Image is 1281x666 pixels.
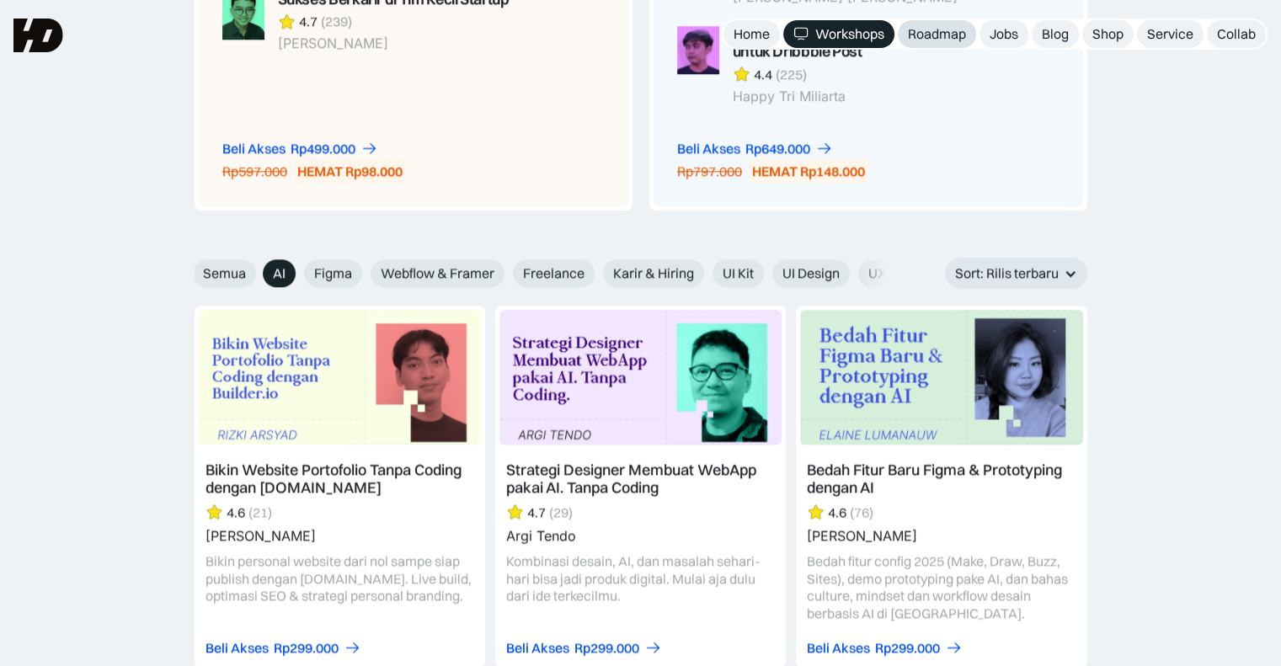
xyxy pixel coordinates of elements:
[222,140,378,157] a: Beli AksesRp499.000
[1042,25,1069,43] div: Blog
[979,20,1028,48] a: Jobs
[754,66,772,83] div: 4.4
[321,13,352,30] div: (239)
[1207,20,1266,48] a: Collab
[506,639,662,657] a: Beli AksesRp299.000
[723,20,780,48] a: Home
[1217,25,1256,43] div: Collab
[807,639,963,657] a: Beli AksesRp299.000
[734,25,770,43] div: Home
[1147,25,1193,43] div: Service
[782,264,840,282] span: UI Design
[1092,25,1124,43] div: Shop
[733,25,967,61] div: Membuat UI Micro Interaction untuk Dribbble Post
[723,264,754,282] span: UI Kit
[908,25,966,43] div: Roadmap
[752,163,865,180] div: HEMAT Rp148.000
[783,20,894,48] a: Workshops
[506,639,569,657] div: Beli Akses
[314,264,352,282] span: Figma
[613,264,694,282] span: Karir & Hiring
[523,264,584,282] span: Freelance
[381,264,494,282] span: Webflow & Framer
[776,66,807,83] div: (225)
[205,639,269,657] div: Beli Akses
[222,163,287,180] div: Rp597.000
[745,140,810,157] div: Rp649.000
[875,639,940,657] div: Rp299.000
[195,259,894,287] form: Email Form
[278,35,510,51] div: [PERSON_NAME]
[299,13,318,30] div: 4.7
[203,264,246,282] span: Semua
[273,264,286,282] span: AI
[898,20,976,48] a: Roadmap
[205,639,361,657] a: Beli AksesRp299.000
[733,88,967,104] div: Happy Tri Miliarta
[291,140,355,157] div: Rp499.000
[990,25,1018,43] div: Jobs
[945,258,1087,289] div: Sort: Rilis terbaru
[677,140,740,157] div: Beli Akses
[868,264,931,282] span: UX Design
[574,639,639,657] div: Rp299.000
[815,25,884,43] div: Workshops
[1137,20,1204,48] a: Service
[297,163,403,180] div: HEMAT Rp98.000
[274,639,339,657] div: Rp299.000
[955,264,1059,282] div: Sort: Rilis terbaru
[807,639,870,657] div: Beli Akses
[222,140,286,157] div: Beli Akses
[677,163,742,180] div: Rp797.000
[1032,20,1079,48] a: Blog
[1082,20,1134,48] a: Shop
[677,140,833,157] a: Beli AksesRp649.000
[677,25,967,104] a: Membuat UI Micro Interaction untuk Dribbble Post4.4(225)Happy Tri Miliarta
